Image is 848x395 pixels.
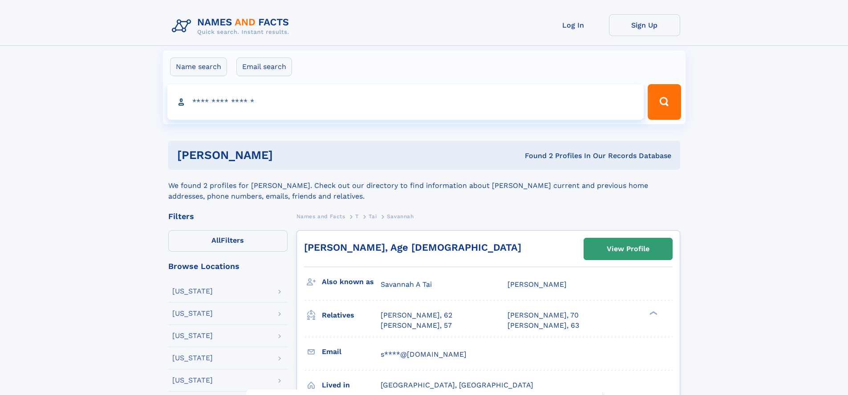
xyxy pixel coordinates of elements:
[381,321,452,330] a: [PERSON_NAME], 57
[168,262,288,270] div: Browse Locations
[172,354,213,362] div: [US_STATE]
[172,310,213,317] div: [US_STATE]
[584,238,672,260] a: View Profile
[609,14,680,36] a: Sign Up
[381,381,533,389] span: [GEOGRAPHIC_DATA], [GEOGRAPHIC_DATA]
[322,308,381,323] h3: Relatives
[168,230,288,252] label: Filters
[507,310,579,320] a: [PERSON_NAME], 70
[381,280,432,289] span: Savannah A Tai
[507,280,567,289] span: [PERSON_NAME]
[538,14,609,36] a: Log In
[172,332,213,339] div: [US_STATE]
[507,321,579,330] a: [PERSON_NAME], 63
[322,378,381,393] h3: Lived in
[168,212,288,220] div: Filters
[399,151,671,161] div: Found 2 Profiles In Our Records Database
[381,310,452,320] a: [PERSON_NAME], 62
[369,213,377,220] span: Tai
[648,84,681,120] button: Search Button
[170,57,227,76] label: Name search
[322,344,381,359] h3: Email
[296,211,345,222] a: Names and Facts
[167,84,644,120] input: search input
[322,274,381,289] h3: Also known as
[304,242,521,253] a: [PERSON_NAME], Age [DEMOGRAPHIC_DATA]
[168,14,296,38] img: Logo Names and Facts
[236,57,292,76] label: Email search
[172,288,213,295] div: [US_STATE]
[355,213,359,220] span: T
[211,236,221,244] span: All
[172,377,213,384] div: [US_STATE]
[168,170,680,202] div: We found 2 profiles for [PERSON_NAME]. Check out our directory to find information about [PERSON_...
[647,310,658,316] div: ❯
[387,213,414,220] span: Savannah
[369,211,377,222] a: Tai
[355,211,359,222] a: T
[177,150,399,161] h1: [PERSON_NAME]
[607,239,649,259] div: View Profile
